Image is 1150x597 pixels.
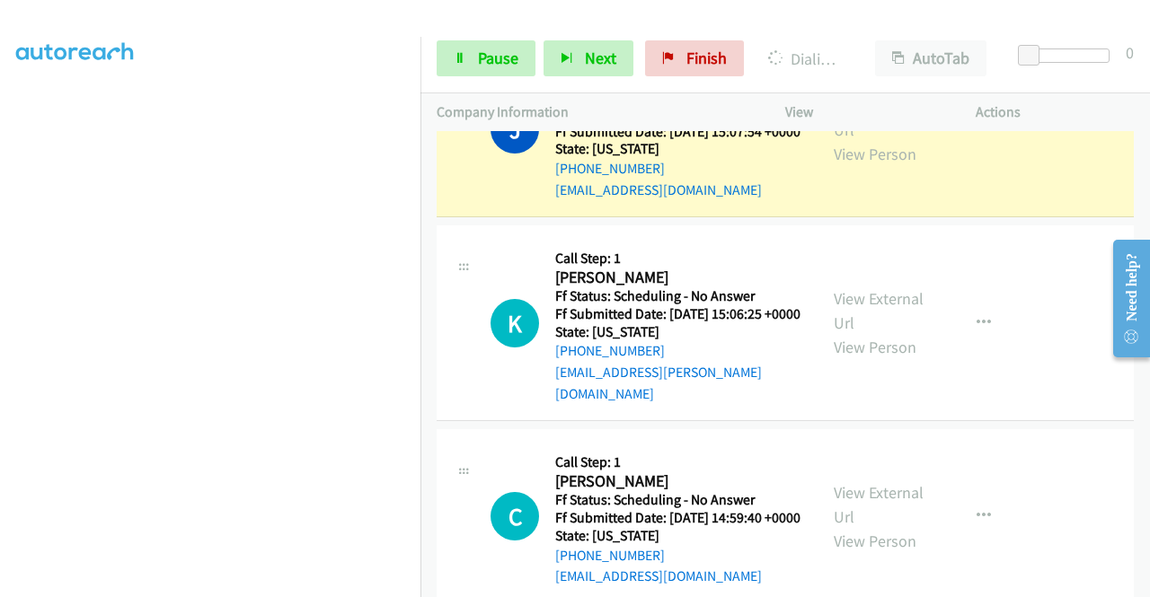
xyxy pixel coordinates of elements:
span: Pause [478,48,518,68]
h2: [PERSON_NAME] [555,471,795,492]
span: Finish [686,48,727,68]
a: View Person [834,144,916,164]
iframe: Resource Center [1099,227,1150,370]
div: 0 [1126,40,1134,65]
p: Actions [976,101,1134,123]
a: [PHONE_NUMBER] [555,342,665,359]
h5: Ff Submitted Date: [DATE] 15:06:25 +0000 [555,305,801,323]
a: View Person [834,337,916,357]
a: [EMAIL_ADDRESS][PERSON_NAME][DOMAIN_NAME] [555,364,762,402]
button: Next [544,40,633,76]
h5: State: [US_STATE] [555,140,801,158]
span: Next [585,48,616,68]
p: Dialing [PERSON_NAME] [768,47,843,71]
a: View Person [834,531,916,551]
h2: [PERSON_NAME] [555,268,795,288]
h5: State: [US_STATE] [555,527,801,545]
h1: C [491,492,539,540]
div: The call is yet to be attempted [491,299,539,347]
h5: Ff Submitted Date: [DATE] 15:07:54 +0000 [555,123,801,141]
h5: Ff Submitted Date: [DATE] 14:59:40 +0000 [555,509,801,527]
a: View External Url [834,482,924,527]
h5: Call Step: 1 [555,453,801,471]
button: AutoTab [875,40,986,76]
h5: State: [US_STATE] [555,323,801,341]
a: Pause [437,40,535,76]
p: Company Information [437,101,753,123]
div: The call is yet to be attempted [491,492,539,540]
a: View External Url [834,95,924,140]
h5: Call Step: 1 [555,250,801,268]
h5: Ff Status: Scheduling - No Answer [555,491,801,509]
a: View External Url [834,288,924,333]
a: [PHONE_NUMBER] [555,160,665,177]
a: [EMAIL_ADDRESS][DOMAIN_NAME] [555,567,762,584]
h1: K [491,299,539,347]
h5: Ff Status: Scheduling - No Answer [555,287,801,305]
a: [EMAIL_ADDRESS][DOMAIN_NAME] [555,181,762,198]
a: [PHONE_NUMBER] [555,547,665,564]
a: Finish [645,40,744,76]
p: View [785,101,943,123]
